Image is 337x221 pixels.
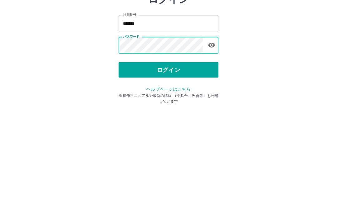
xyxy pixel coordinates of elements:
[146,133,190,138] a: ヘルプページはこちら
[148,39,189,51] h2: ログイン
[123,80,139,85] label: パスワード
[123,58,136,63] label: 社員番号
[119,108,218,124] button: ログイン
[119,139,218,150] p: ※操作マニュアルや最新の情報 （不具合、改善等）を公開しています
